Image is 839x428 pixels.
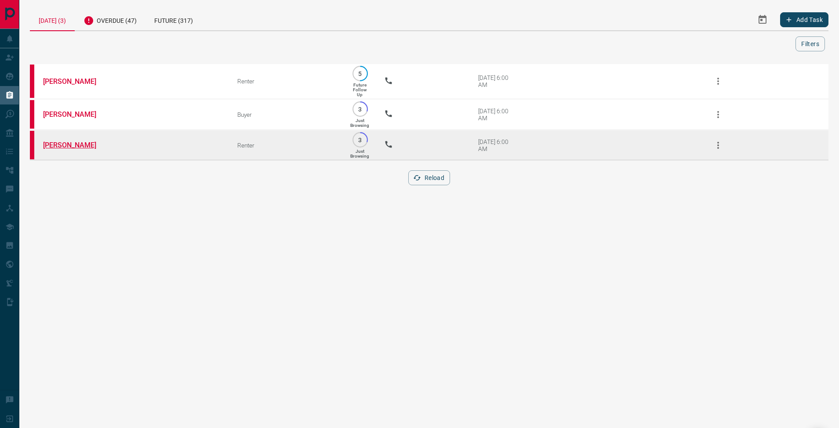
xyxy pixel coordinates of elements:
[408,170,450,185] button: Reload
[357,70,363,77] p: 5
[353,83,367,97] p: Future Follow Up
[145,9,202,30] div: Future (317)
[30,100,34,129] div: property.ca
[795,36,825,51] button: Filters
[478,138,516,152] div: [DATE] 6:00 AM
[30,65,34,98] div: property.ca
[43,141,109,149] a: [PERSON_NAME]
[350,149,369,158] p: Just Browsing
[30,9,75,31] div: [DATE] (3)
[752,9,773,30] button: Select Date Range
[478,74,516,88] div: [DATE] 6:00 AM
[237,142,336,149] div: Renter
[75,9,145,30] div: Overdue (47)
[478,108,516,122] div: [DATE] 6:00 AM
[43,77,109,86] a: [PERSON_NAME]
[357,137,363,143] p: 3
[780,12,828,27] button: Add Task
[43,110,109,119] a: [PERSON_NAME]
[357,106,363,112] p: 3
[237,78,336,85] div: Renter
[237,111,336,118] div: Buyer
[30,131,34,159] div: property.ca
[350,118,369,128] p: Just Browsing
